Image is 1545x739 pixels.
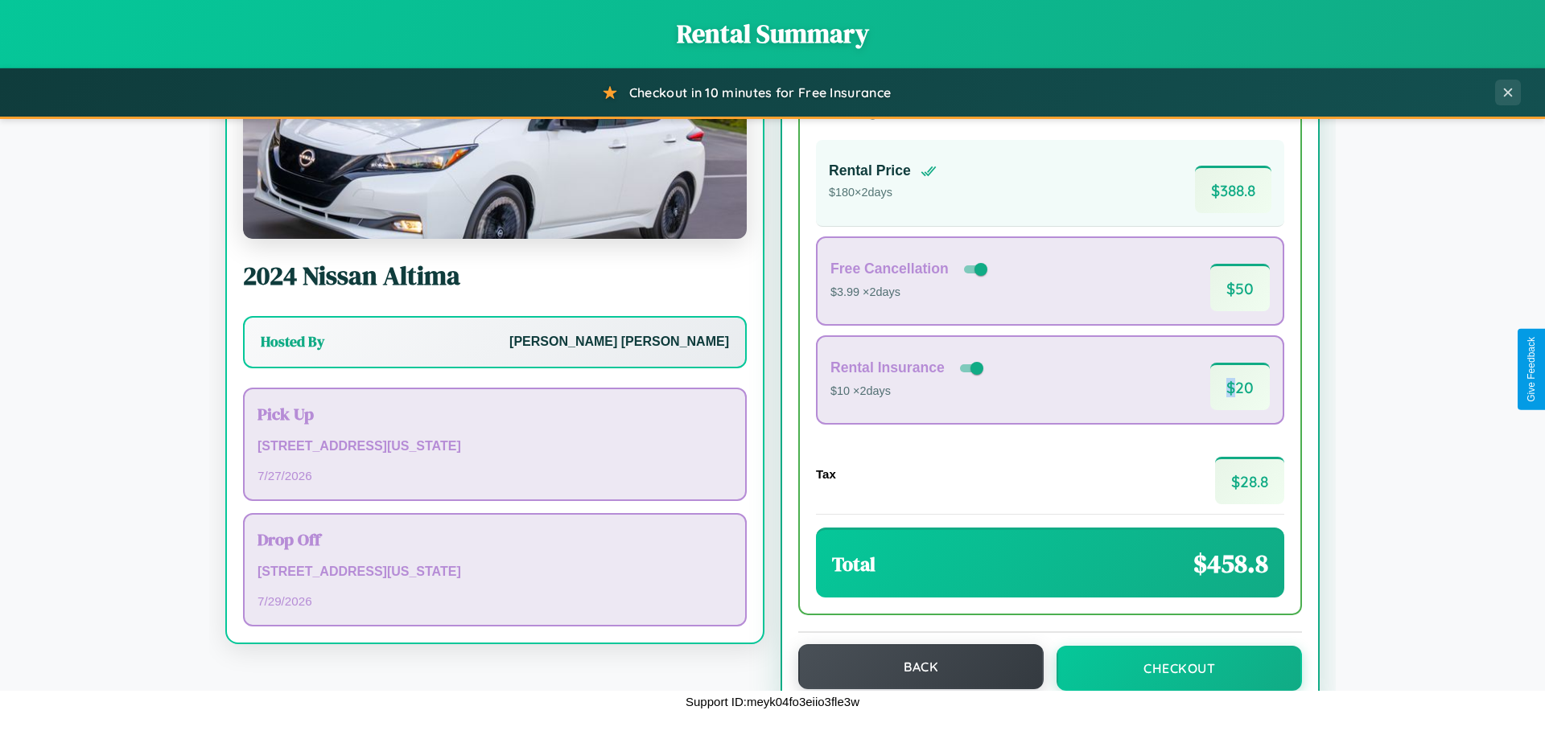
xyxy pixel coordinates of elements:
span: $ 388.8 [1195,166,1271,213]
p: [STREET_ADDRESS][US_STATE] [257,435,732,458]
h4: Rental Insurance [830,359,945,376]
span: $ 458.8 [1193,546,1268,581]
p: 7 / 29 / 2026 [257,590,732,612]
span: $ 28.8 [1215,457,1284,504]
p: Support ID: meyk04fo3eiio3fle3w [686,691,859,712]
p: 7 / 27 / 2026 [257,465,732,487]
span: Checkout in 10 minutes for Free Insurance [629,84,891,101]
img: Nissan Altima [243,78,747,239]
span: $ 20 [1210,363,1270,410]
h4: Free Cancellation [830,261,949,277]
p: [PERSON_NAME] [PERSON_NAME] [509,330,729,354]
h3: Hosted By [261,332,324,351]
button: Back [798,644,1044,689]
h1: Rental Summary [16,16,1529,51]
h4: Rental Price [829,162,911,179]
p: $ 180 × 2 days [829,183,937,203]
p: $10 × 2 days [830,381,987,402]
h2: 2024 Nissan Altima [243,258,747,294]
h3: Drop Off [257,528,732,551]
span: $ 50 [1210,264,1270,311]
h4: Tax [816,467,836,481]
p: [STREET_ADDRESS][US_STATE] [257,560,732,584]
button: Checkout [1057,646,1302,691]
h3: Total [832,551,875,577]
p: $3.99 × 2 days [830,282,991,303]
div: Give Feedback [1526,337,1537,402]
h3: Pick Up [257,402,732,425]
